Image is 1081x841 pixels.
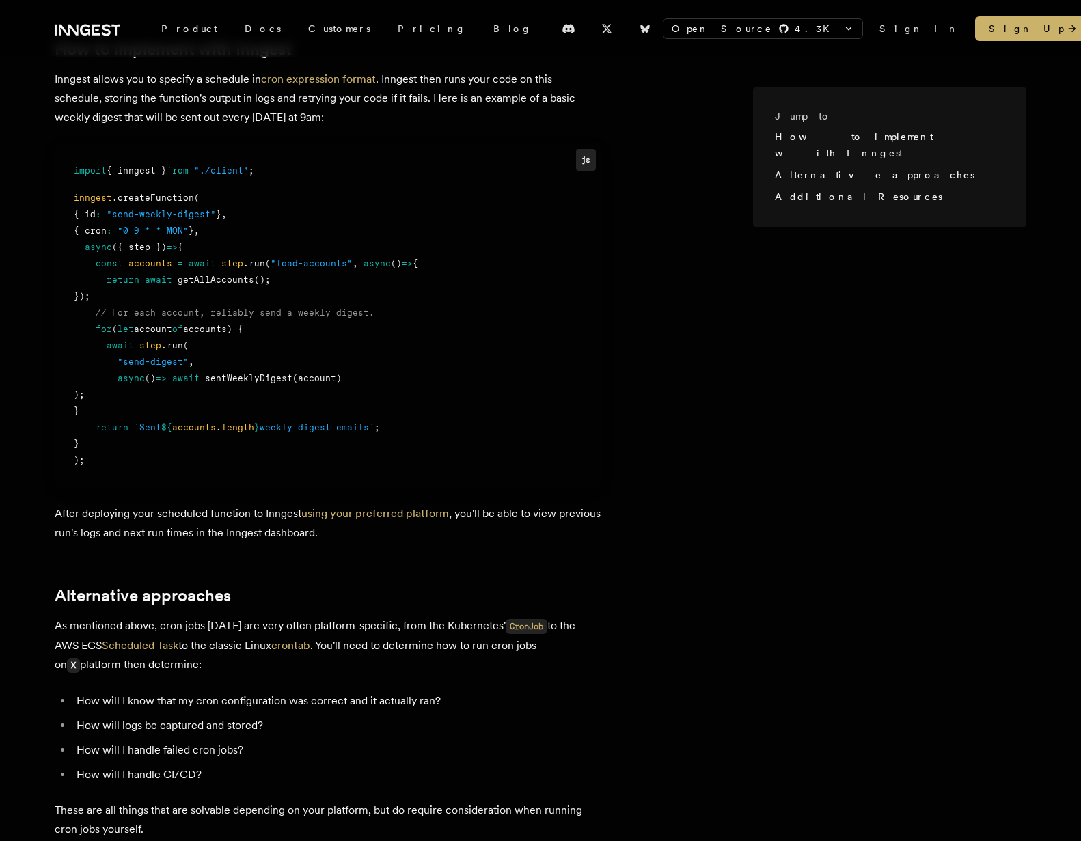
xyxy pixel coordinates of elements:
[243,258,265,268] span: .run
[55,801,601,839] p: These are all things that are solvable depending on your platform, but do require consideration w...
[55,586,601,605] h2: Alternative approaches
[145,373,156,383] span: ()
[261,72,376,85] a: cron expression format
[74,193,112,203] span: inngest
[72,716,601,735] li: How will logs be captured and stored?
[391,258,402,268] span: ()
[96,422,128,432] span: return
[480,16,545,41] a: Blog
[775,169,974,180] a: Alternative approaches
[775,109,994,123] h3: Jump to
[374,422,380,432] span: ;
[107,209,216,219] span: "send-weekly-digest"
[194,165,249,176] span: "./client"
[189,357,194,367] span: ,
[172,324,183,334] span: of
[205,373,292,383] span: sentWeeklyDigest
[231,16,295,41] a: Docs
[156,373,167,383] span: =>
[216,209,221,219] span: }
[795,22,838,36] span: 4.3 K
[74,209,96,219] span: { id
[260,422,374,432] span: weekly digest emails`
[292,373,342,383] span: (account)
[221,258,243,268] span: step
[413,258,418,268] span: {
[118,225,189,236] span: "0 9 * * MON"
[364,258,391,268] span: async
[74,389,85,400] span: );
[775,191,942,202] a: Additional Resources
[189,258,216,268] span: await
[134,422,161,432] span: `Sent
[112,193,194,203] span: .createFunction
[102,639,178,652] a: Scheduled Task
[402,258,413,268] span: =>
[271,639,310,652] a: crontab
[55,70,601,127] p: Inngest allows you to specify a schedule in . Inngest then runs your code on this schedule, stori...
[118,373,145,383] span: async
[139,340,161,350] span: step
[172,373,200,383] span: await
[74,406,79,416] span: }
[178,242,183,252] span: {
[221,422,254,432] span: length
[221,209,227,219] span: ,
[72,741,601,760] li: How will I handle failed cron jobs?
[112,242,167,252] span: ({ step })
[183,340,189,350] span: (
[879,22,959,36] a: Sign In
[576,149,596,170] div: js
[107,165,167,176] span: { inngest }
[172,422,216,432] span: accounts
[161,422,172,432] span: ${
[353,258,358,268] span: ,
[67,658,80,673] code: X
[55,504,601,542] p: After deploying your scheduled function to Inngest , you'll be able to view previous run's logs a...
[775,131,933,158] a: How to implement with Inngest
[178,258,183,268] span: =
[167,242,178,252] span: =>
[96,324,112,334] span: for
[107,340,134,350] span: await
[96,258,123,268] span: const
[72,691,601,711] li: How will I know that my cron configuration was correct and it actually ran?
[118,357,189,367] span: "send-digest"
[96,307,374,318] span: // For each account, reliably send a weekly digest.
[167,165,189,176] span: from
[194,193,200,203] span: (
[145,275,172,285] span: await
[74,225,107,236] span: { cron
[107,275,139,285] span: return
[183,324,243,334] span: accounts) {
[249,165,254,176] span: ;
[254,275,271,285] span: ();
[254,422,260,432] span: }
[72,765,601,784] li: How will I handle CI/CD?
[128,258,172,268] span: accounts
[74,165,107,176] span: import
[592,18,622,40] a: X
[74,291,90,301] span: });
[630,18,660,40] a: Bluesky
[295,16,384,41] a: Customers
[134,324,172,334] span: account
[85,242,112,252] span: async
[112,324,118,334] span: (
[301,507,449,520] a: using your preferred platform
[216,422,221,432] span: .
[118,324,134,334] span: let
[553,18,584,40] a: Discord
[506,619,547,634] code: CronJob
[96,209,101,219] span: :
[74,455,85,465] span: );
[194,225,200,236] span: ,
[148,16,231,41] div: Product
[161,340,183,350] span: .run
[74,439,79,449] span: }
[178,275,254,285] span: getAllAccounts
[506,619,547,632] a: CronJob
[672,22,773,36] span: Open Source
[189,225,194,236] span: }
[271,258,353,268] span: "load-accounts"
